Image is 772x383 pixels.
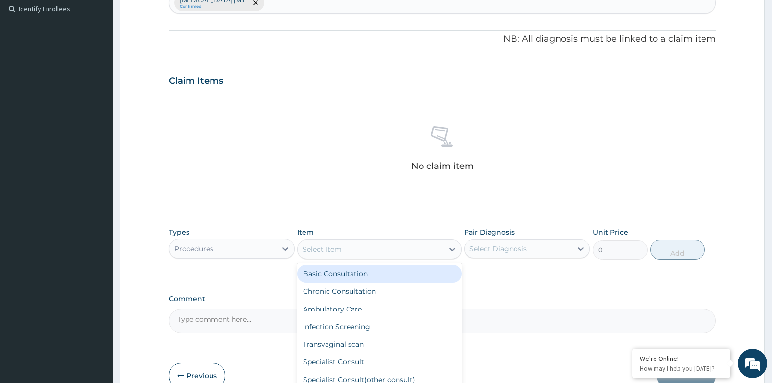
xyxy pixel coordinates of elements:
[169,76,223,87] h3: Claim Items
[297,353,461,371] div: Specialist Consult
[51,55,164,68] div: Chat with us now
[297,265,461,283] div: Basic Consultation
[169,33,716,46] p: NB: All diagnosis must be linked to a claim item
[640,364,723,373] p: How may I help you today?
[5,267,187,302] textarea: Type your message and hit 'Enter'
[303,244,342,254] div: Select Item
[18,49,40,73] img: d_794563401_company_1708531726252_794563401
[297,318,461,335] div: Infection Screening
[169,295,716,303] label: Comment
[411,161,474,171] p: No claim item
[593,227,628,237] label: Unit Price
[174,244,213,254] div: Procedures
[297,335,461,353] div: Transvaginal scan
[297,300,461,318] div: Ambulatory Care
[464,227,515,237] label: Pair Diagnosis
[297,283,461,300] div: Chronic Consultation
[161,5,184,28] div: Minimize live chat window
[297,227,314,237] label: Item
[57,123,135,222] span: We're online!
[640,354,723,363] div: We're Online!
[650,240,705,260] button: Add
[469,244,527,254] div: Select Diagnosis
[180,4,247,9] small: Confirmed
[169,228,189,237] label: Types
